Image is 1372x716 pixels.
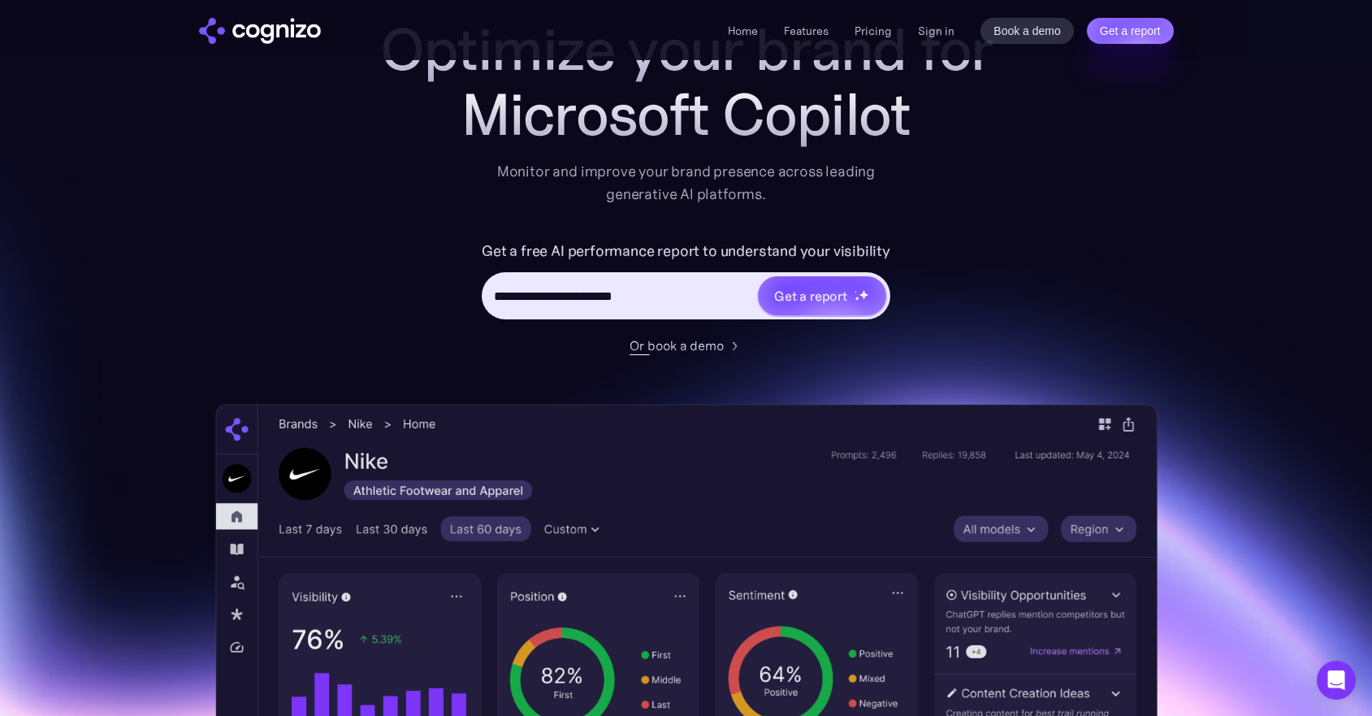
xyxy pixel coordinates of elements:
[918,21,954,41] a: Sign in
[199,18,321,44] a: home
[482,238,890,264] label: Get a free AI performance report to understand your visibility
[630,336,743,355] a: Or book a demo
[855,290,857,293] img: star
[728,24,758,38] a: Home
[361,82,1011,147] div: Microsoft Copilot
[1317,661,1356,700] div: Open Intercom Messenger
[784,24,829,38] a: Features
[487,160,886,206] div: Monitor and improve your brand presence across leading generative AI platforms.
[855,24,892,38] a: Pricing
[980,18,1074,44] a: Book a demo
[1087,18,1174,44] a: Get a report
[756,275,888,317] a: Get a reportstarstarstar
[199,18,321,44] img: cognizo logo
[774,286,847,306] div: Get a report
[630,336,724,355] div: Or book a demo
[859,289,869,300] img: star
[482,238,890,328] form: Hero URL Input Form
[855,296,860,302] img: star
